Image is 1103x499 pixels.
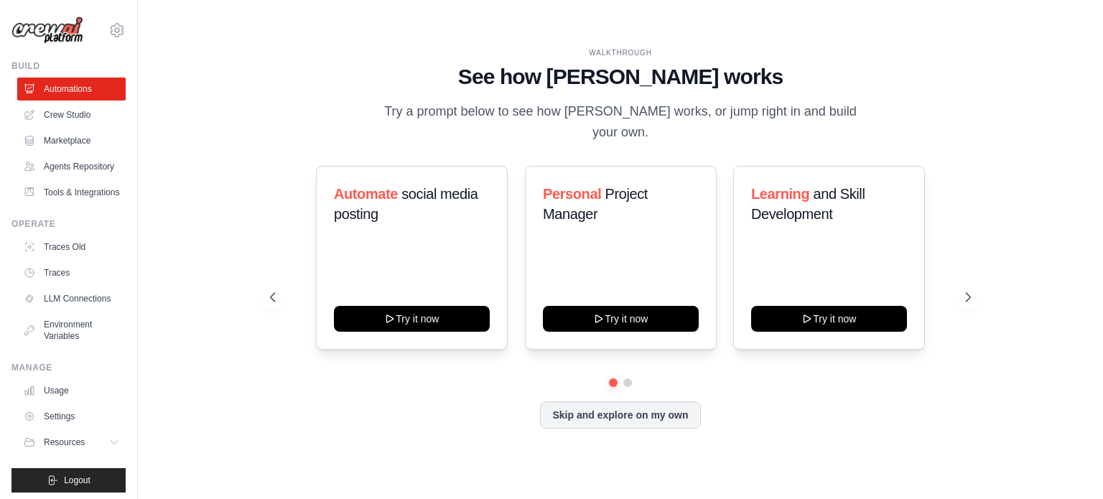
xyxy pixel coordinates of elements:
[540,401,700,429] button: Skip and explore on my own
[17,155,126,178] a: Agents Repository
[11,60,126,72] div: Build
[17,313,126,348] a: Environment Variables
[17,431,126,454] button: Resources
[270,47,971,58] div: WALKTHROUGH
[17,405,126,428] a: Settings
[17,78,126,101] a: Automations
[11,218,126,230] div: Operate
[17,287,126,310] a: LLM Connections
[11,468,126,493] button: Logout
[334,306,490,332] button: Try it now
[17,181,126,204] a: Tools & Integrations
[11,362,126,373] div: Manage
[334,186,478,222] span: social media posting
[17,129,126,152] a: Marketplace
[334,186,398,202] span: Automate
[17,379,126,402] a: Usage
[270,64,971,90] h1: See how [PERSON_NAME] works
[751,306,907,332] button: Try it now
[17,103,126,126] a: Crew Studio
[543,186,648,222] span: Project Manager
[44,437,85,448] span: Resources
[543,306,699,332] button: Try it now
[11,17,83,45] img: Logo
[751,186,809,202] span: Learning
[17,261,126,284] a: Traces
[64,475,90,486] span: Logout
[17,235,126,258] a: Traces Old
[543,186,601,202] span: Personal
[379,101,862,144] p: Try a prompt below to see how [PERSON_NAME] works, or jump right in and build your own.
